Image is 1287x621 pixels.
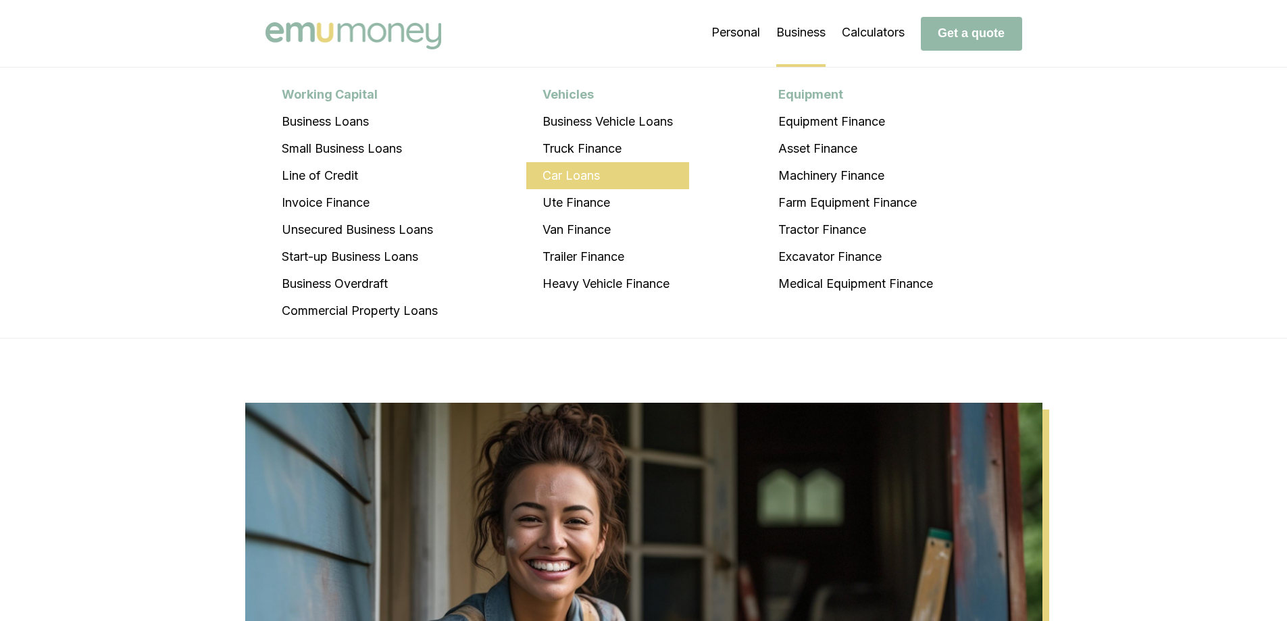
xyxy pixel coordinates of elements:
a: Commercial Property Loans [266,297,454,324]
div: Equipment [762,81,949,108]
a: Start-up Business Loans [266,243,454,270]
a: Unsecured Business Loans [266,216,454,243]
a: Car Loans [526,162,689,189]
a: Ute Finance [526,189,689,216]
a: Equipment Finance [762,108,949,135]
a: Small Business Loans [266,135,454,162]
img: Emu Money logo [266,22,441,49]
a: Medical Equipment Finance [762,270,949,297]
div: Working Capital [266,81,454,108]
a: Machinery Finance [762,162,949,189]
a: Farm Equipment Finance [762,189,949,216]
a: Truck Finance [526,135,689,162]
a: Van Finance [526,216,689,243]
a: Excavator Finance [762,243,949,270]
a: Business Loans [266,108,454,135]
a: Get a quote [921,26,1022,40]
a: Invoice Finance [266,189,454,216]
a: Asset Finance [762,135,949,162]
div: Vehicles [526,81,689,108]
a: Business Vehicle Loans [526,108,689,135]
a: Business Overdraft [266,270,454,297]
a: Line of Credit [266,162,454,189]
a: Tractor Finance [762,216,949,243]
a: Heavy Vehicle Finance [526,270,689,297]
a: Trailer Finance [526,243,689,270]
button: Get a quote [921,17,1022,51]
